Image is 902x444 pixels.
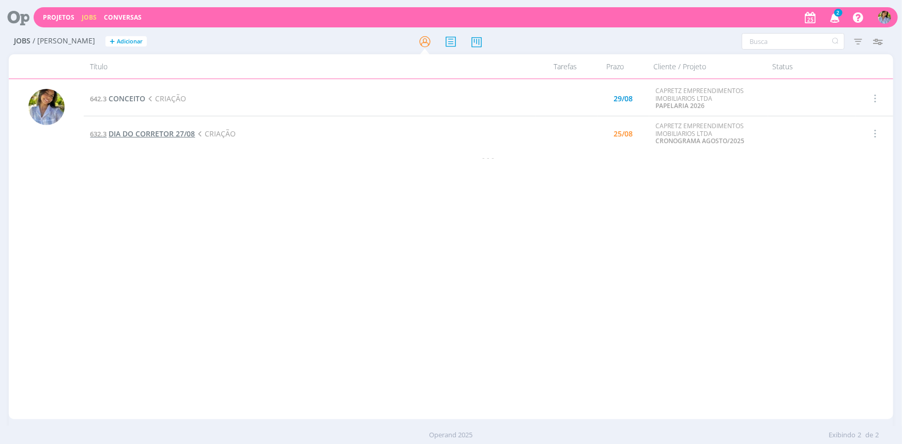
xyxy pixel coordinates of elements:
[655,87,762,110] div: CAPRETZ EMPREENDIMENTOS IMOBILIARIOS LTDA
[117,38,143,45] span: Adicionar
[742,33,845,50] input: Busca
[614,130,633,137] div: 25/08
[858,430,861,440] span: 2
[648,54,767,79] div: Cliente / Projeto
[105,36,147,47] button: +Adicionar
[110,36,115,47] span: +
[195,129,235,139] span: CRIAÇÃO
[767,54,854,79] div: Status
[145,94,186,103] span: CRIAÇÃO
[40,13,78,22] button: Projetos
[614,95,633,102] div: 29/08
[829,430,855,440] span: Exibindo
[875,430,879,440] span: 2
[865,430,873,440] span: de
[109,129,195,139] span: DIA DO CORRETOR 27/08
[84,152,893,163] div: - - -
[655,123,762,145] div: CAPRETZ EMPREENDIMENTOS IMOBILIARIOS LTDA
[101,13,145,22] button: Conversas
[90,129,195,139] a: 632.3DIA DO CORRETOR 27/08
[878,8,892,26] button: A
[584,54,648,79] div: Prazo
[522,54,584,79] div: Tarefas
[84,54,521,79] div: Título
[878,11,891,24] img: A
[43,13,74,22] a: Projetos
[79,13,100,22] button: Jobs
[834,9,843,17] span: 2
[33,37,95,45] span: / [PERSON_NAME]
[90,94,145,103] a: 642.3CONCEITO
[14,37,30,45] span: Jobs
[90,129,106,139] span: 632.3
[655,136,744,145] a: CRONOGRAMA AGOSTO/2025
[655,101,705,110] a: PAPELARIA 2026
[109,94,145,103] span: CONCEITO
[28,89,65,125] img: A
[823,8,845,27] button: 2
[82,13,97,22] a: Jobs
[104,13,142,22] a: Conversas
[90,94,106,103] span: 642.3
